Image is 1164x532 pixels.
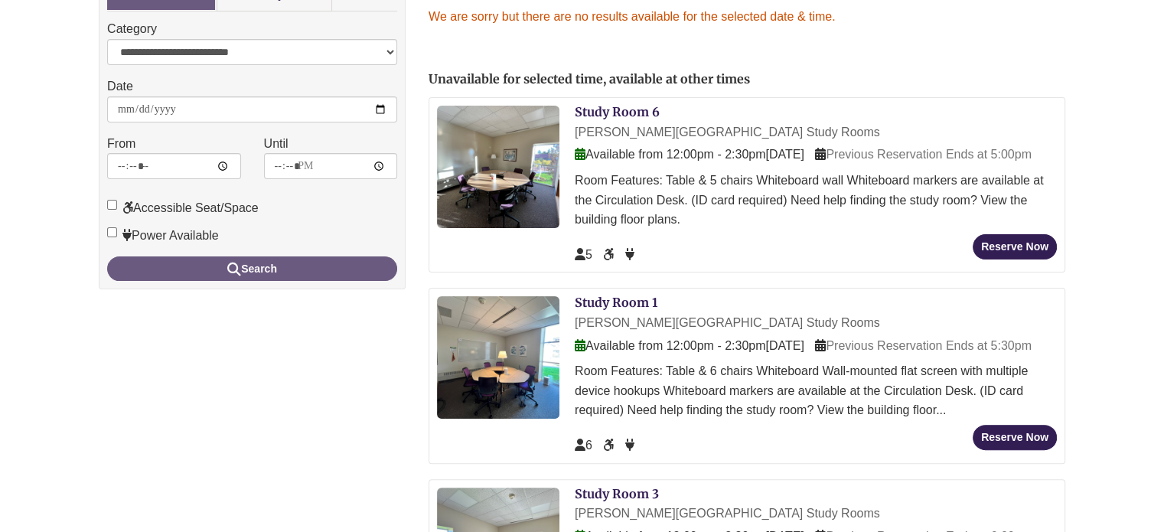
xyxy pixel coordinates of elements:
img: Study Room 1 [437,296,559,419]
div: Room Features: Table & 5 chairs Whiteboard wall Whiteboard markers are available at the Circulati... [575,171,1057,230]
p: We are sorry but there are no results available for the selected date & time. [429,7,1065,27]
div: [PERSON_NAME][GEOGRAPHIC_DATA] Study Rooms [575,504,1057,524]
span: Accessible Seat/Space [603,439,617,452]
input: Power Available [107,227,117,237]
span: Previous Reservation Ends at 5:30pm [815,339,1032,352]
h2: Unavailable for selected time, available at other times [429,73,1065,86]
div: Room Features: Table & 6 chairs Whiteboard Wall-mounted flat screen with multiple device hookups ... [575,361,1057,420]
label: Category [107,19,157,39]
label: From [107,134,135,154]
button: Search [107,256,397,281]
span: Power Available [625,439,634,452]
button: Reserve Now [973,425,1057,450]
a: Study Room 6 [575,104,660,119]
label: Date [107,77,133,96]
img: Study Room 6 [437,106,559,228]
input: Accessible Seat/Space [107,200,117,210]
div: [PERSON_NAME][GEOGRAPHIC_DATA] Study Rooms [575,313,1057,333]
span: Accessible Seat/Space [603,248,617,261]
span: The capacity of this space [575,439,592,452]
div: [PERSON_NAME][GEOGRAPHIC_DATA] Study Rooms [575,122,1057,142]
label: Accessible Seat/Space [107,198,259,218]
a: Study Room 3 [575,486,659,501]
label: Until [264,134,289,154]
span: The capacity of this space [575,248,592,261]
label: Power Available [107,226,219,246]
span: Available from 12:00pm - 2:30pm[DATE] [575,148,804,161]
button: Reserve Now [973,234,1057,259]
a: Study Room 1 [575,295,657,310]
span: Previous Reservation Ends at 5:00pm [815,148,1032,161]
span: Power Available [625,248,634,261]
span: Available from 12:00pm - 2:30pm[DATE] [575,339,804,352]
